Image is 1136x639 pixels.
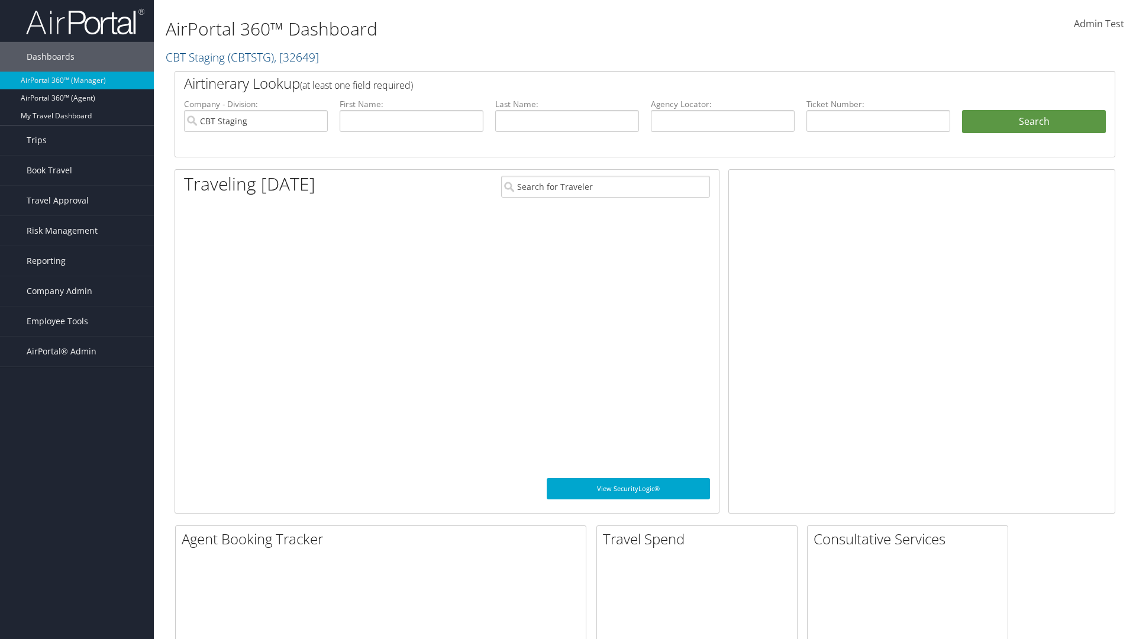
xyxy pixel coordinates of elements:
span: Travel Approval [27,186,89,215]
span: , [ 32649 ] [274,49,319,65]
span: (at least one field required) [300,79,413,92]
a: CBT Staging [166,49,319,65]
h1: AirPortal 360™ Dashboard [166,17,805,41]
span: AirPortal® Admin [27,337,96,366]
h2: Consultative Services [814,529,1008,549]
span: Book Travel [27,156,72,185]
button: Search [962,110,1106,134]
label: Company - Division: [184,98,328,110]
span: Admin Test [1074,17,1124,30]
a: Admin Test [1074,6,1124,43]
h2: Travel Spend [603,529,797,549]
h2: Agent Booking Tracker [182,529,586,549]
label: Agency Locator: [651,98,795,110]
span: Risk Management [27,216,98,246]
span: Trips [27,125,47,155]
img: airportal-logo.png [26,8,144,35]
span: ( CBTSTG ) [228,49,274,65]
span: Employee Tools [27,306,88,336]
label: Last Name: [495,98,639,110]
span: Company Admin [27,276,92,306]
span: Dashboards [27,42,75,72]
h2: Airtinerary Lookup [184,73,1028,93]
h1: Traveling [DATE] [184,172,315,196]
a: View SecurityLogic® [547,478,710,499]
label: First Name: [340,98,483,110]
input: Search for Traveler [501,176,710,198]
label: Ticket Number: [806,98,950,110]
span: Reporting [27,246,66,276]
